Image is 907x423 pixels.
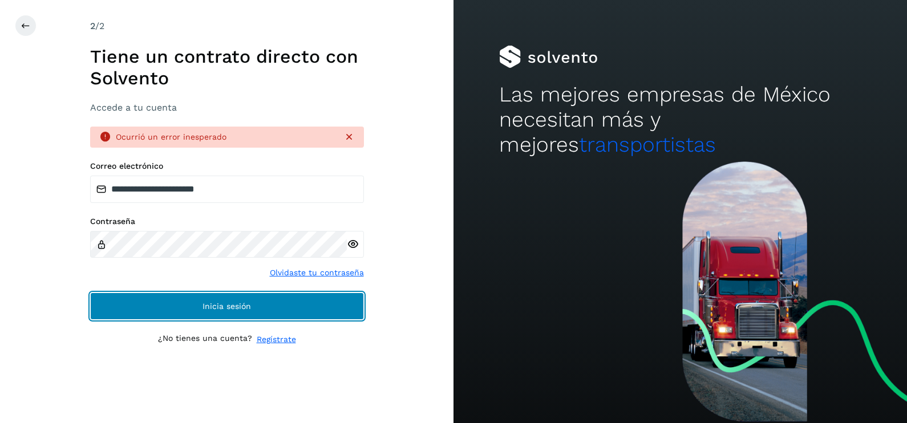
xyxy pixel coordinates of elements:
iframe: reCAPTCHA [140,359,314,404]
h2: Las mejores empresas de México necesitan más y mejores [499,82,862,158]
h1: Tiene un contrato directo con Solvento [90,46,364,90]
div: Ocurrió un error inesperado [116,131,334,143]
h3: Accede a tu cuenta [90,102,364,113]
a: Regístrate [257,333,296,345]
button: Inicia sesión [90,292,364,320]
label: Contraseña [90,217,364,226]
p: ¿No tienes una cuenta? [158,333,252,345]
span: Inicia sesión [203,302,251,310]
a: Olvidaste tu contraseña [270,267,364,279]
label: Correo electrónico [90,161,364,171]
span: transportistas [579,132,716,157]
